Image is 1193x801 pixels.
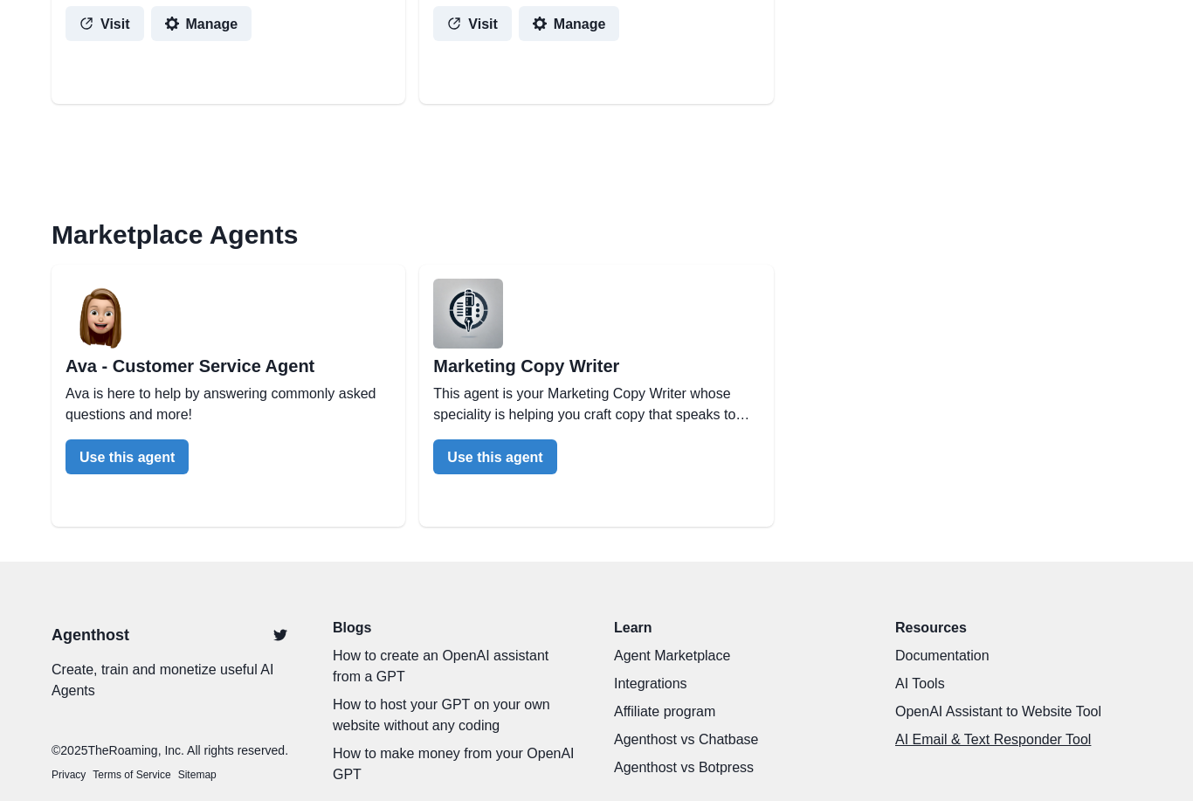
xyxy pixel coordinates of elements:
[519,6,620,41] button: Manage
[66,356,391,376] h2: Ava - Customer Service Agent
[52,659,298,701] p: Create, train and monetize useful AI Agents
[433,279,503,349] img: user%2F2%2Fdef768d2-bb31-48e1-a725-94a4e8c437fd
[93,767,170,783] a: Terms of Service
[52,624,129,647] a: Agenthost
[52,742,298,760] p: © 2025 TheRoaming, Inc. All rights reserved.
[263,618,298,653] a: Twitter
[333,618,579,639] a: Blogs
[333,646,579,687] a: How to create an OpenAI assistant from a GPT
[614,701,860,722] a: Affiliate program
[433,356,759,376] h2: Marketing Copy Writer
[333,694,579,736] a: How to host your GPT on your own website without any coding
[433,383,759,425] p: This agent is your Marketing Copy Writer whose speciality is helping you craft copy that speaks t...
[895,729,1141,750] a: AI Email & Text Responder Tool
[66,279,135,349] img: user%2F2%2Fb7ac5808-39ff-453c-8ce1-b371fabf5c1b
[614,757,860,778] a: Agenthost vs Botpress
[52,767,86,783] a: Privacy
[895,618,1141,639] p: Resources
[895,646,1141,666] a: Documentation
[614,646,860,666] a: Agent Marketplace
[895,673,1141,694] a: AI Tools
[433,439,556,474] button: Use this agent
[178,767,217,783] a: Sitemap
[614,729,860,750] a: Agenthost vs Chatbase
[151,6,252,41] button: Manage
[333,743,579,785] a: How to make money from your OpenAI GPT
[66,383,391,425] p: Ava is here to help by answering commonly asked questions and more!
[66,6,144,41] button: Visit
[614,673,860,694] a: Integrations
[52,219,1141,251] h2: Marketplace Agents
[614,618,860,639] p: Learn
[66,439,189,474] button: Use this agent
[895,701,1141,722] a: OpenAI Assistant to Website Tool
[433,6,512,41] button: Visit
